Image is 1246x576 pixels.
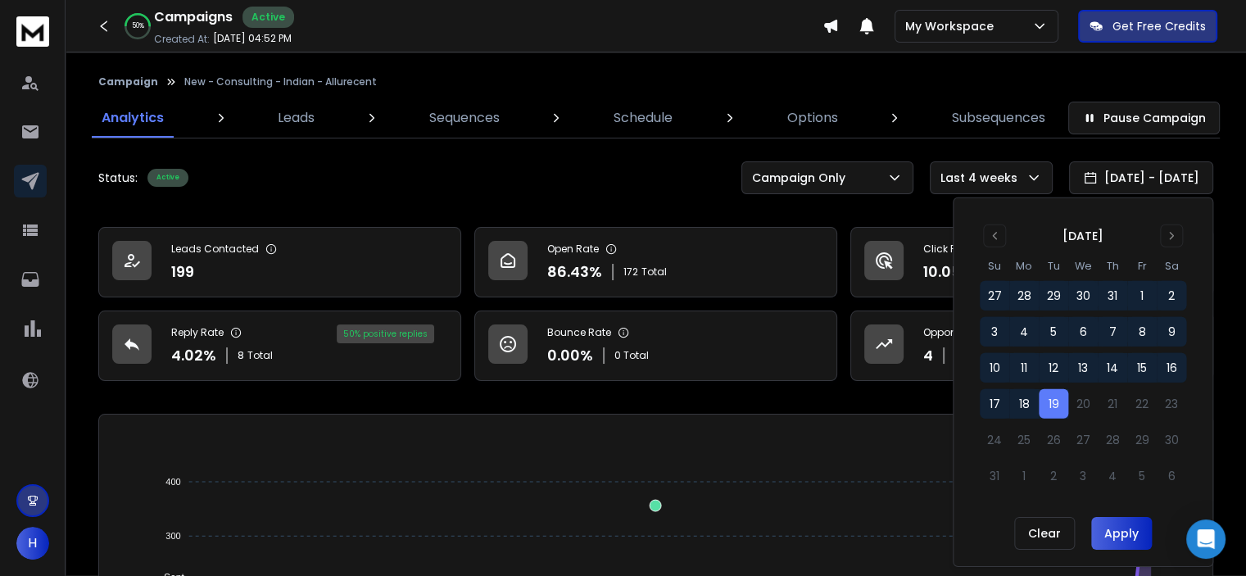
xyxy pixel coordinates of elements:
[1014,517,1075,550] button: Clear
[1039,389,1068,419] button: 19
[154,33,210,46] p: Created At:
[1039,353,1068,383] button: 12
[1009,317,1039,347] button: 4
[547,344,593,367] p: 0.00 %
[1068,353,1098,383] button: 13
[1098,281,1127,311] button: 31
[171,326,224,339] p: Reply Rate
[905,18,1000,34] p: My Workspace
[1078,10,1217,43] button: Get Free Credits
[1039,281,1068,311] button: 29
[16,16,49,47] img: logo
[1160,225,1183,247] button: Go to next month
[1068,317,1098,347] button: 6
[923,326,990,339] p: Opportunities
[983,225,1006,247] button: Go to previous month
[923,243,973,256] p: Click Rate
[1098,257,1127,274] th: Thursday
[16,527,49,560] button: H
[278,108,315,128] p: Leads
[166,477,181,487] tspan: 400
[268,98,324,138] a: Leads
[1127,281,1157,311] button: 1
[1157,257,1186,274] th: Saturday
[952,108,1045,128] p: Subsequences
[474,227,837,297] a: Open Rate86.43%172Total
[1039,257,1068,274] th: Tuesday
[1157,317,1186,347] button: 9
[923,261,974,283] p: 10.05 %
[171,243,259,256] p: Leads Contacted
[1127,353,1157,383] button: 15
[1009,257,1039,274] th: Monday
[940,170,1024,186] p: Last 4 weeks
[419,98,510,138] a: Sequences
[213,32,292,45] p: [DATE] 04:52 PM
[147,169,188,187] div: Active
[1091,517,1152,550] button: Apply
[337,324,434,343] div: 50 % positive replies
[1098,317,1127,347] button: 7
[1157,353,1186,383] button: 16
[98,170,138,186] p: Status:
[98,227,461,297] a: Leads Contacted199
[102,108,164,128] p: Analytics
[614,349,649,362] p: 0 Total
[1127,257,1157,274] th: Friday
[787,108,838,128] p: Options
[429,108,500,128] p: Sequences
[980,257,1009,274] th: Sunday
[1068,281,1098,311] button: 30
[623,265,638,279] span: 172
[547,326,611,339] p: Bounce Rate
[777,98,848,138] a: Options
[1098,353,1127,383] button: 14
[942,98,1055,138] a: Subsequences
[1068,102,1220,134] button: Pause Campaign
[98,311,461,381] a: Reply Rate4.02%8Total50% positive replies
[1062,228,1103,244] div: [DATE]
[1009,389,1039,419] button: 18
[474,311,837,381] a: Bounce Rate0.00%0 Total
[1186,519,1226,559] div: Open Intercom Messenger
[92,98,174,138] a: Analytics
[980,389,1009,419] button: 17
[547,261,602,283] p: 86.43 %
[980,353,1009,383] button: 10
[238,349,244,362] span: 8
[166,531,181,541] tspan: 300
[547,243,599,256] p: Open Rate
[980,281,1009,311] button: 27
[1068,257,1098,274] th: Wednesday
[247,349,273,362] span: Total
[752,170,852,186] p: Campaign Only
[980,317,1009,347] button: 3
[98,75,158,88] button: Campaign
[1127,317,1157,347] button: 8
[641,265,667,279] span: Total
[171,344,216,367] p: 4.02 %
[171,261,194,283] p: 199
[850,311,1213,381] a: Opportunities4$4000
[154,7,233,27] h1: Campaigns
[604,98,682,138] a: Schedule
[242,7,294,28] div: Active
[1112,18,1206,34] p: Get Free Credits
[1009,353,1039,383] button: 11
[1009,281,1039,311] button: 28
[614,108,673,128] p: Schedule
[1039,317,1068,347] button: 5
[1157,281,1186,311] button: 2
[184,75,377,88] p: New - Consulting - Indian - Allurecent
[1069,161,1213,194] button: [DATE] - [DATE]
[923,344,933,367] p: 4
[850,227,1213,297] a: Click Rate10.05%20Total
[132,21,144,31] p: 50 %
